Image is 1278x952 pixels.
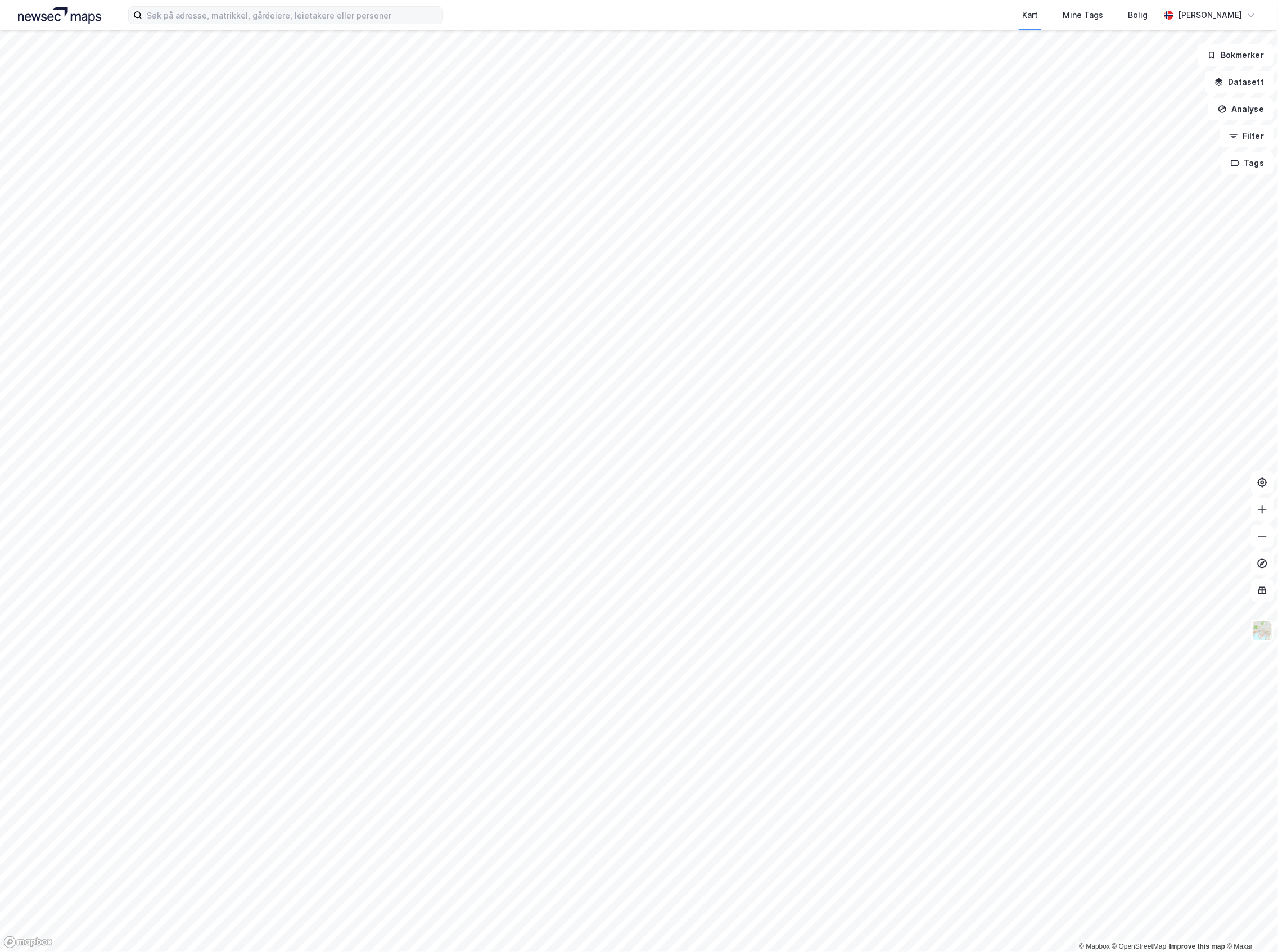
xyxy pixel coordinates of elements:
a: OpenStreetMap [1112,942,1167,950]
input: Søk på adresse, matrikkel, gårdeiere, leietakere eller personer [142,7,442,24]
a: Mapbox homepage [3,936,53,949]
button: Bokmerker [1198,44,1274,66]
button: Analyse [1208,98,1274,120]
a: Mapbox [1079,942,1110,950]
div: Kart [1022,8,1038,22]
iframe: Chat Widget [1222,898,1278,952]
div: Mine Tags [1063,8,1103,22]
img: Z [1252,620,1273,642]
div: Kontrollprogram for chat [1222,898,1278,952]
button: Datasett [1205,71,1274,93]
button: Filter [1220,125,1274,147]
a: Improve this map [1169,942,1225,950]
div: [PERSON_NAME] [1178,8,1242,22]
div: Bolig [1128,8,1148,22]
button: Tags [1221,152,1274,174]
img: logo.a4113a55bc3d86da70a041830d287a7e.svg [18,7,101,24]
